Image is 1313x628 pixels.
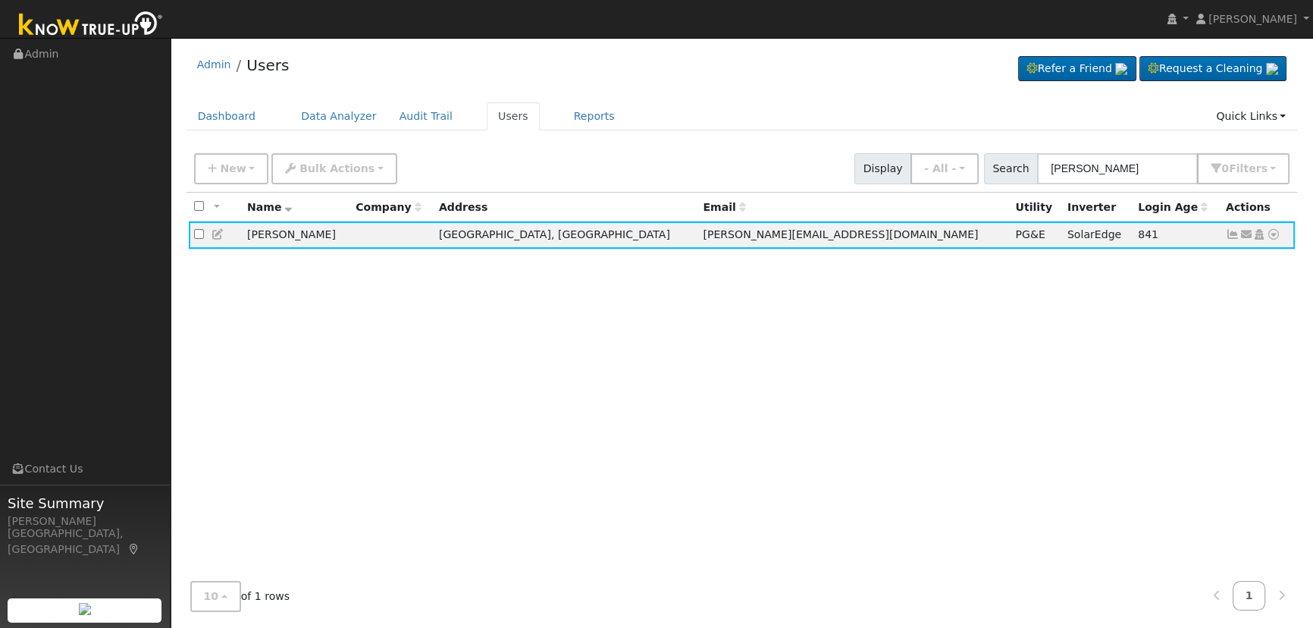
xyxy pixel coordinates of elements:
[220,162,246,174] span: New
[1138,228,1158,240] span: 05/04/2023 9:20:32 PM
[197,58,231,71] a: Admin
[1138,201,1208,213] span: Days since last login
[8,526,162,557] div: [GEOGRAPHIC_DATA], [GEOGRAPHIC_DATA]
[190,581,241,612] button: 10
[212,228,225,240] a: Edit User
[1115,63,1127,75] img: retrieve
[703,201,745,213] span: Email
[1205,102,1297,130] a: Quick Links
[8,493,162,513] span: Site Summary
[1267,227,1280,243] a: Other actions
[242,221,350,250] td: [PERSON_NAME]
[439,199,692,215] div: Address
[247,201,292,213] span: Name
[127,543,141,555] a: Map
[1239,227,1253,243] a: lucianna_morales@att.net
[8,513,162,529] div: [PERSON_NAME]
[79,603,91,615] img: retrieve
[204,590,219,602] span: 10
[290,102,388,130] a: Data Analyzer
[487,102,540,130] a: Users
[1067,199,1127,215] div: Inverter
[186,102,268,130] a: Dashboard
[11,8,171,42] img: Know True-Up
[1233,581,1266,611] a: 1
[190,581,290,612] span: of 1 rows
[854,153,911,184] span: Display
[1208,13,1297,25] span: [PERSON_NAME]
[1226,228,1239,240] a: Show Graph
[1015,228,1045,240] span: PG&E
[984,153,1038,184] span: Search
[356,201,421,213] span: Company name
[703,228,978,240] span: [PERSON_NAME][EMAIL_ADDRESS][DOMAIN_NAME]
[1266,63,1278,75] img: retrieve
[1018,56,1136,82] a: Refer a Friend
[562,102,626,130] a: Reports
[1226,199,1289,215] div: Actions
[246,56,289,74] a: Users
[299,162,374,174] span: Bulk Actions
[194,153,269,184] button: New
[1067,228,1121,240] span: SolarEdge
[1139,56,1286,82] a: Request a Cleaning
[1261,162,1267,174] span: s
[388,102,464,130] a: Audit Trail
[1252,228,1266,240] a: Login As
[1015,199,1056,215] div: Utility
[434,221,697,250] td: [GEOGRAPHIC_DATA], [GEOGRAPHIC_DATA]
[910,153,979,184] button: - All -
[271,153,396,184] button: Bulk Actions
[1037,153,1198,184] input: Search
[1229,162,1268,174] span: Filter
[1197,153,1289,184] button: 0Filters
